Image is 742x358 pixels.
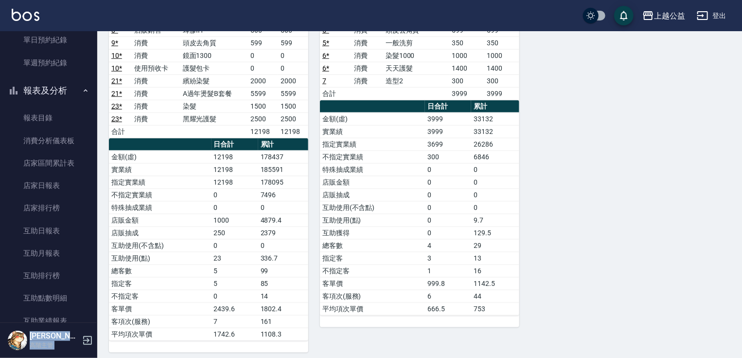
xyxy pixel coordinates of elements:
[258,239,308,252] td: 0
[425,264,471,277] td: 1
[212,239,258,252] td: 0
[212,328,258,340] td: 1742.6
[109,264,212,277] td: 總客數
[471,188,519,201] td: 0
[248,62,278,75] td: 0
[180,87,248,100] td: A過年燙髮B套餐
[212,201,258,214] td: 0
[180,113,248,125] td: 黑耀光護髮
[109,163,212,176] td: 實業績
[132,62,180,75] td: 使用預收卡
[471,252,519,264] td: 13
[258,290,308,302] td: 14
[320,125,425,138] td: 實業績
[320,252,425,264] td: 指定客
[109,214,212,226] td: 店販金額
[471,163,519,176] td: 0
[278,75,308,87] td: 2000
[248,87,278,100] td: 5599
[4,220,93,242] a: 互助日報表
[4,107,93,129] a: 報表目錄
[180,75,248,87] td: 繽紛染髮
[258,151,308,163] td: 178437
[258,163,308,176] td: 185591
[278,37,308,49] td: 599
[654,10,685,22] div: 上越公益
[425,163,471,176] td: 0
[212,252,258,264] td: 23
[383,75,450,87] td: 造型2
[352,37,383,49] td: 消費
[471,290,519,302] td: 44
[471,125,519,138] td: 33132
[4,174,93,197] a: 店家日報表
[320,100,519,316] table: a dense table
[180,49,248,62] td: 鏡面1300
[425,188,471,201] td: 0
[212,315,258,328] td: 7
[450,49,485,62] td: 1000
[471,113,519,125] td: 33132
[320,302,425,315] td: 平均項次單價
[132,113,180,125] td: 消費
[450,37,485,49] td: 350
[258,226,308,239] td: 2379
[320,138,425,151] td: 指定實業績
[109,125,132,138] td: 合計
[383,62,450,75] td: 天天護髮
[484,87,519,100] td: 3999
[320,290,425,302] td: 客項次(服務)
[278,100,308,113] td: 1500
[320,163,425,176] td: 特殊抽成業績
[258,188,308,201] td: 7496
[132,87,180,100] td: 消費
[248,49,278,62] td: 0
[425,277,471,290] td: 999.8
[320,226,425,239] td: 互助獲得
[258,176,308,188] td: 178095
[258,277,308,290] td: 85
[248,75,278,87] td: 2000
[322,77,326,85] a: 7
[4,78,93,103] button: 報表及分析
[425,290,471,302] td: 6
[4,242,93,264] a: 互助月報表
[425,125,471,138] td: 3999
[212,163,258,176] td: 12198
[471,277,519,290] td: 1142.5
[109,315,212,328] td: 客項次(服務)
[471,151,519,163] td: 6846
[320,113,425,125] td: 金額(虛)
[132,37,180,49] td: 消費
[425,100,471,113] th: 日合計
[212,138,258,151] th: 日合計
[258,315,308,328] td: 161
[109,188,212,201] td: 不指定實業績
[258,214,308,226] td: 4879.4
[450,75,485,87] td: 300
[320,188,425,201] td: 店販抽成
[425,302,471,315] td: 666.5
[425,151,471,163] td: 300
[4,152,93,174] a: 店家區間累計表
[471,201,519,214] td: 0
[109,151,212,163] td: 金額(虛)
[212,188,258,201] td: 0
[484,37,519,49] td: 350
[4,310,93,332] a: 互助業績報表
[109,328,212,340] td: 平均項次單價
[109,138,308,341] table: a dense table
[132,75,180,87] td: 消費
[248,125,278,138] td: 12198
[278,49,308,62] td: 0
[320,264,425,277] td: 不指定客
[450,62,485,75] td: 1400
[471,302,519,315] td: 753
[320,87,352,100] td: 合計
[614,6,634,25] button: save
[109,239,212,252] td: 互助使用(不含點)
[258,201,308,214] td: 0
[8,331,27,350] img: Person
[109,226,212,239] td: 店販抽成
[4,29,93,51] a: 單日預約紀錄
